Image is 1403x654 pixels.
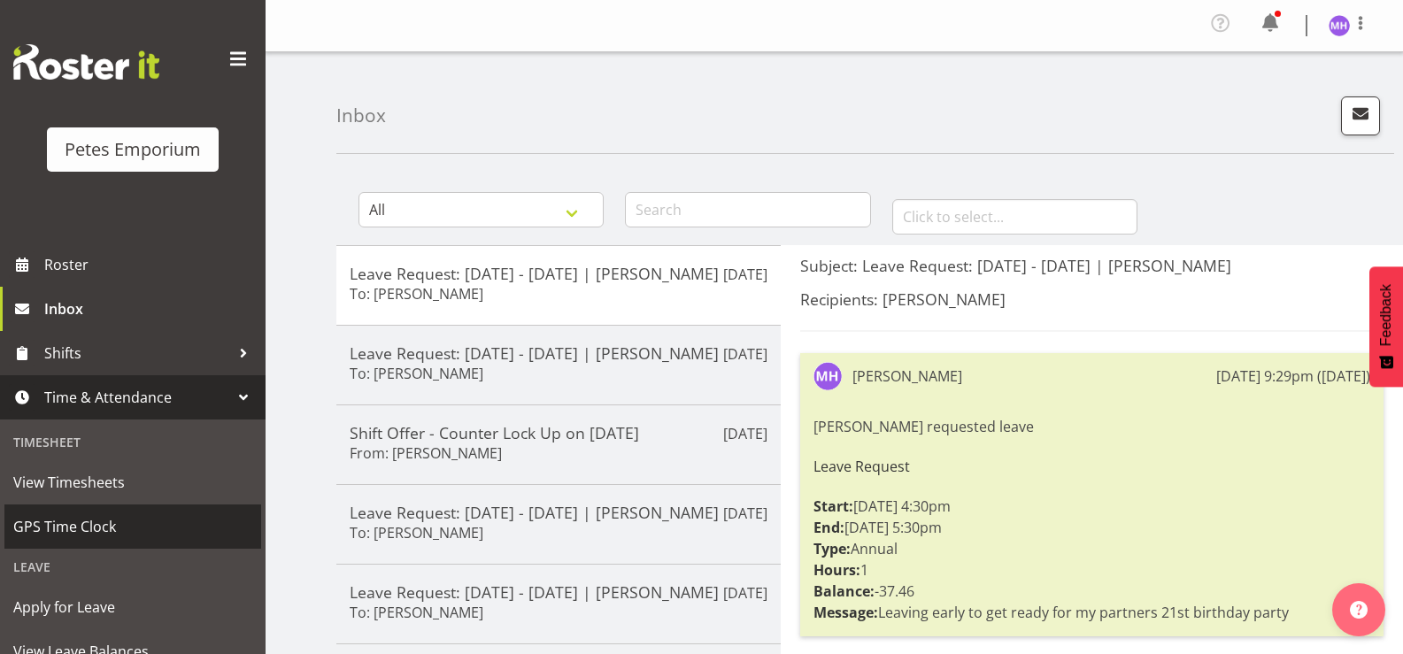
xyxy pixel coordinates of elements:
span: Shifts [44,340,230,366]
p: [DATE] [723,264,767,285]
strong: Balance: [813,581,875,601]
span: GPS Time Clock [13,513,252,540]
div: Leave [4,549,261,585]
a: Apply for Leave [4,585,261,629]
img: help-xxl-2.png [1350,601,1368,619]
div: [DATE] 9:29pm ([DATE]) [1216,365,1370,387]
strong: Hours: [813,560,860,580]
a: GPS Time Clock [4,504,261,549]
h5: Leave Request: [DATE] - [DATE] | [PERSON_NAME] [350,582,767,602]
p: [DATE] [723,503,767,524]
h6: To: [PERSON_NAME] [350,365,483,382]
h5: Leave Request: [DATE] - [DATE] | [PERSON_NAME] [350,264,767,283]
h6: To: [PERSON_NAME] [350,604,483,621]
p: [DATE] [723,423,767,444]
p: [DATE] [723,582,767,604]
h6: Leave Request [813,458,1370,474]
img: Rosterit website logo [13,44,159,80]
h4: Inbox [336,105,386,126]
strong: Type: [813,539,851,558]
h5: Recipients: [PERSON_NAME] [800,289,1384,309]
h6: To: [PERSON_NAME] [350,285,483,303]
strong: Start: [813,496,853,516]
h5: Shift Offer - Counter Lock Up on [DATE] [350,423,767,442]
h5: Subject: Leave Request: [DATE] - [DATE] | [PERSON_NAME] [800,256,1384,275]
div: [PERSON_NAME] requested leave [DATE] 4:30pm [DATE] 5:30pm Annual 1 -37.46 Leaving early to get re... [813,412,1370,627]
span: Feedback [1378,284,1394,346]
div: Timesheet [4,424,261,460]
h5: Leave Request: [DATE] - [DATE] | [PERSON_NAME] [350,343,767,363]
a: View Timesheets [4,460,261,504]
input: Click to select... [892,199,1137,235]
input: Search [625,192,870,227]
div: [PERSON_NAME] [852,365,962,387]
img: mackenzie-halford4471.jpg [813,362,842,390]
span: View Timesheets [13,469,252,496]
h6: To: [PERSON_NAME] [350,524,483,542]
strong: End: [813,518,844,537]
strong: Message: [813,603,878,622]
span: Time & Attendance [44,384,230,411]
span: Roster [44,251,257,278]
span: Inbox [44,296,257,322]
h5: Leave Request: [DATE] - [DATE] | [PERSON_NAME] [350,503,767,522]
button: Feedback - Show survey [1369,266,1403,387]
span: Apply for Leave [13,594,252,620]
p: [DATE] [723,343,767,365]
div: Petes Emporium [65,136,201,163]
img: mackenzie-halford4471.jpg [1329,15,1350,36]
h6: From: [PERSON_NAME] [350,444,502,462]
